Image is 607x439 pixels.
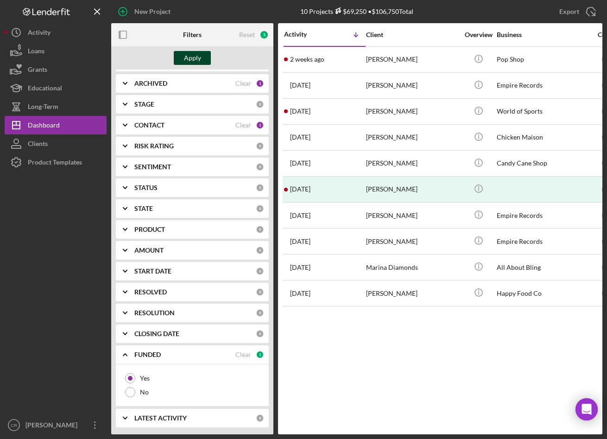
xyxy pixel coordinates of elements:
[290,290,310,297] time: 2025-05-02 16:36
[134,330,179,337] b: CLOSING DATE
[366,125,459,150] div: [PERSON_NAME]
[256,204,264,213] div: 0
[5,153,107,172] button: Product Templates
[461,31,496,38] div: Overview
[284,31,325,38] div: Activity
[134,163,171,171] b: SENTIMENT
[5,416,107,434] button: CR[PERSON_NAME]
[290,264,310,271] time: 2025-05-08 23:27
[28,79,62,100] div: Educational
[497,281,589,305] div: Happy Food Co
[134,267,171,275] b: START DATE
[183,31,202,38] b: Filters
[497,229,589,254] div: Empire Records
[28,42,44,63] div: Loans
[134,121,164,129] b: CONTACT
[256,100,264,108] div: 0
[28,23,51,44] div: Activity
[256,267,264,275] div: 0
[497,125,589,150] div: Chicken Maison
[290,159,310,167] time: 2025-07-02 15:40
[290,134,310,141] time: 2025-07-25 16:47
[256,163,264,171] div: 0
[300,7,413,15] div: 10 Projects • $106,750 Total
[5,79,107,97] button: Educational
[290,238,310,245] time: 2025-05-22 18:39
[111,2,180,21] button: New Project
[290,185,310,193] time: 2025-07-01 20:48
[184,51,201,65] div: Apply
[5,134,107,153] button: Clients
[366,203,459,228] div: [PERSON_NAME]
[366,73,459,98] div: [PERSON_NAME]
[366,151,459,176] div: [PERSON_NAME]
[134,288,167,296] b: RESOLVED
[5,116,107,134] button: Dashboard
[28,97,58,118] div: Long-Term
[497,31,589,38] div: Business
[256,142,264,150] div: 0
[134,2,171,21] div: New Project
[366,99,459,124] div: [PERSON_NAME]
[290,56,324,63] time: 2025-09-12 01:28
[290,82,310,89] time: 2025-08-20 18:30
[366,177,459,202] div: [PERSON_NAME]
[256,288,264,296] div: 0
[256,309,264,317] div: 0
[366,255,459,280] div: Marina Diamonds
[497,99,589,124] div: World of Sports
[290,108,310,115] time: 2025-08-15 17:01
[134,226,165,233] b: PRODUCT
[134,309,175,317] b: RESOLUTION
[259,30,269,39] div: 3
[550,2,602,21] button: Export
[497,73,589,98] div: Empire Records
[366,281,459,305] div: [PERSON_NAME]
[366,31,459,38] div: Client
[140,375,150,382] label: Yes
[366,229,459,254] div: [PERSON_NAME]
[256,246,264,254] div: 0
[5,23,107,42] button: Activity
[497,151,589,176] div: Candy Cane Shop
[28,60,47,81] div: Grants
[235,121,251,129] div: Clear
[134,414,187,422] b: LATEST ACTIVITY
[256,184,264,192] div: 0
[28,153,82,174] div: Product Templates
[497,255,589,280] div: All About Bling
[5,97,107,116] button: Long-Term
[28,116,60,137] div: Dashboard
[134,142,174,150] b: RISK RATING
[256,330,264,338] div: 0
[134,247,164,254] b: AMOUNT
[28,134,48,155] div: Clients
[134,205,153,212] b: STATE
[134,351,161,358] b: FUNDED
[134,101,154,108] b: STAGE
[5,60,107,79] button: Grants
[256,414,264,422] div: 0
[140,388,149,396] label: No
[11,423,17,428] text: CR
[134,80,167,87] b: ARCHIVED
[559,2,579,21] div: Export
[134,184,158,191] b: STATUS
[235,351,251,358] div: Clear
[235,80,251,87] div: Clear
[174,51,211,65] button: Apply
[256,225,264,234] div: 0
[256,79,264,88] div: 1
[497,47,589,72] div: Pop Shop
[497,203,589,228] div: Empire Records
[575,398,598,420] div: Open Intercom Messenger
[290,212,310,219] time: 2025-05-22 18:42
[5,42,107,60] button: Loans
